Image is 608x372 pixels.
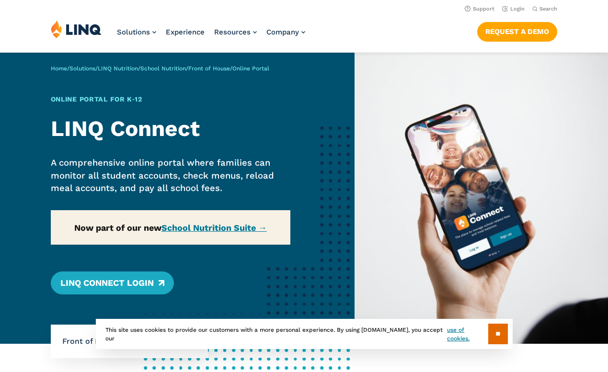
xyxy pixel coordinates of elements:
a: School Nutrition [140,65,186,72]
a: use of cookies. [447,326,488,343]
a: Home [51,65,67,72]
a: Support [465,6,494,12]
span: Resources [214,28,251,36]
a: Request a Demo [477,22,557,41]
a: LINQ Nutrition [98,65,138,72]
a: Experience [166,28,205,36]
nav: Primary Navigation [117,20,305,52]
a: LINQ Connect Login [51,271,174,294]
span: Solutions [117,28,150,36]
button: Open Search Bar [532,5,557,12]
a: Front of House [188,65,230,72]
a: Resources [214,28,257,36]
span: / / / / / [51,65,269,72]
nav: Button Navigation [477,20,557,41]
strong: LINQ Connect [51,115,200,141]
a: Solutions [69,65,95,72]
span: Company [266,28,299,36]
div: This site uses cookies to provide our customers with a more personal experience. By using [DOMAIN... [96,319,513,349]
a: Solutions [117,28,156,36]
strong: Now part of our new [74,223,267,233]
h1: Online Portal for K‑12 [51,94,290,104]
p: A comprehensive online portal where families can monitor all student accounts, check menus, reloa... [51,157,290,194]
a: Login [502,6,525,12]
span: Search [539,6,557,12]
img: LINQ | K‑12 Software [51,20,102,38]
a: Company [266,28,305,36]
span: Online Portal [232,65,269,72]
